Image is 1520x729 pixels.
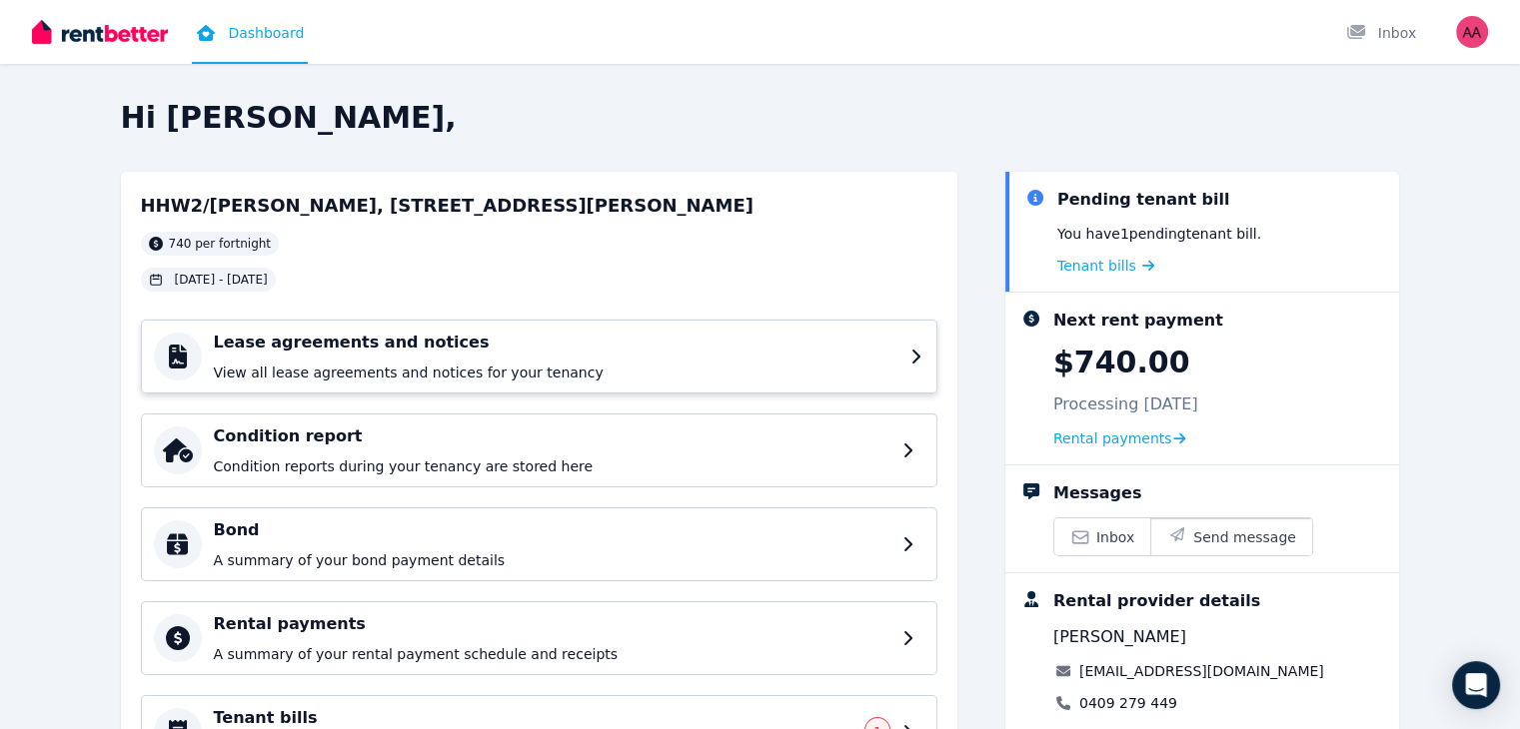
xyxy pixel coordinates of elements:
a: Inbox [1054,518,1150,555]
h2: Hi [PERSON_NAME], [121,100,1400,136]
span: Tenant bills [1057,256,1136,276]
p: You have 1 pending tenant bill . [1057,224,1261,244]
a: Rental payments [1053,428,1186,448]
p: View all lease agreements and notices for your tenancy [214,363,898,382]
div: Messages [1053,481,1141,505]
p: Condition reports during your tenancy are stored here [214,456,890,476]
a: Tenant bills [1057,256,1154,276]
a: [EMAIL_ADDRESS][DOMAIN_NAME] [1079,661,1324,681]
img: Austin Thomas Ariens [1456,16,1488,48]
img: RentBetter [32,17,168,47]
p: A summary of your rental payment schedule and receipts [214,644,890,664]
div: Inbox [1346,23,1416,43]
p: $740.00 [1053,345,1190,380]
h2: HHW2/[PERSON_NAME], [STREET_ADDRESS][PERSON_NAME] [141,192,754,220]
div: Pending tenant bill [1057,188,1230,212]
span: [PERSON_NAME] [1053,625,1186,649]
span: Inbox [1096,527,1134,547]
a: 0409 279 449 [1079,693,1177,713]
p: Processing [DATE] [1053,392,1198,416]
h4: Lease agreements and notices [214,331,898,355]
div: Next rent payment [1053,309,1223,333]
div: Rental provider details [1053,589,1260,613]
span: Send message [1193,527,1296,547]
div: Open Intercom Messenger [1452,661,1500,709]
span: [DATE] - [DATE] [175,272,268,288]
span: Rental payments [1053,428,1172,448]
h4: Rental payments [214,612,890,636]
p: A summary of your bond payment details [214,550,890,570]
h4: Condition report [214,424,890,448]
span: 740 per fortnight [169,236,272,252]
button: Send message [1150,518,1312,555]
h4: Bond [214,518,890,542]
